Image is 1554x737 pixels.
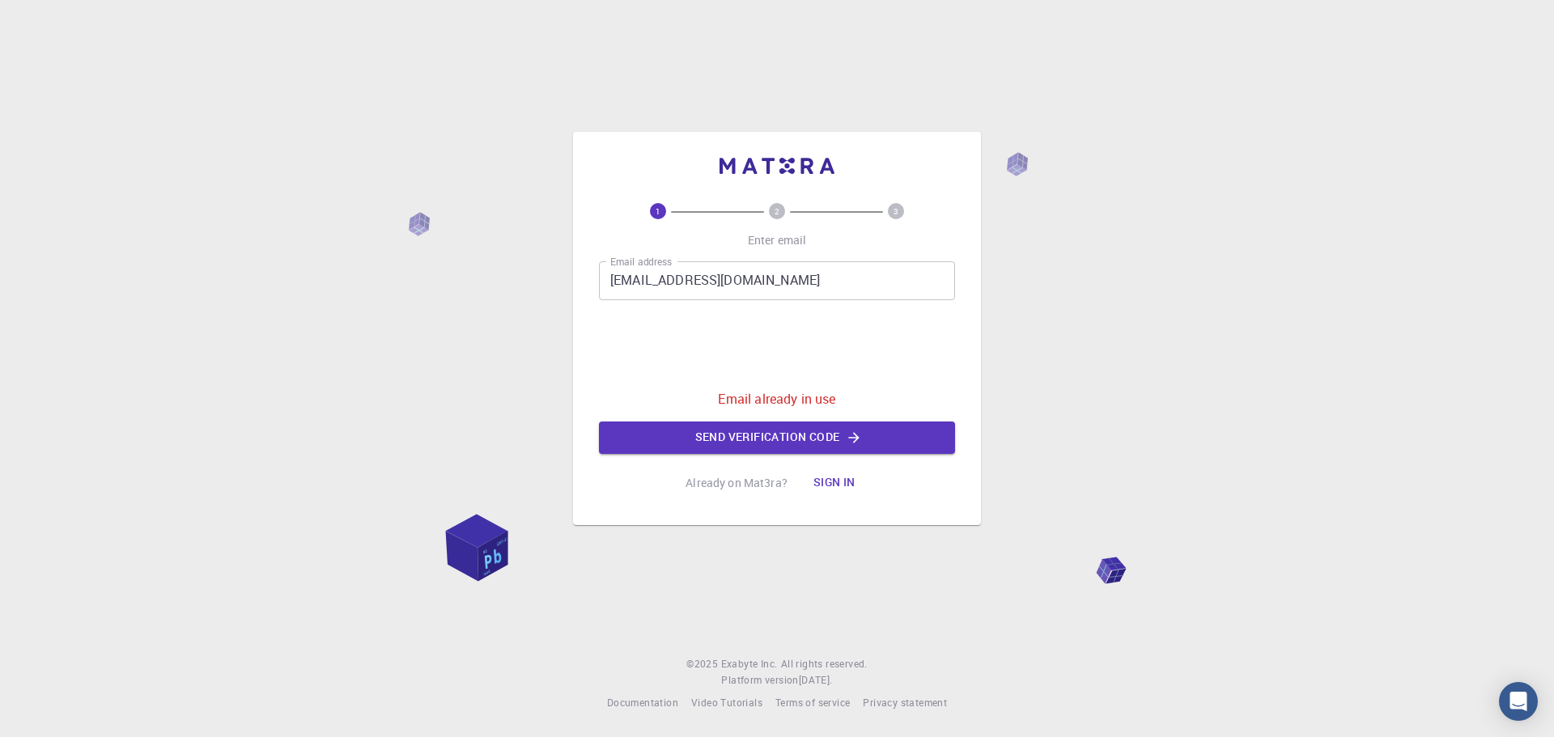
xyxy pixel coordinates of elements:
[691,695,762,711] a: Video Tutorials
[748,232,807,248] p: Enter email
[721,672,798,688] span: Platform version
[654,313,900,376] iframe: To enrich screen reader interactions, please activate Accessibility in Grammarly extension settings
[863,696,947,709] span: Privacy statement
[799,672,833,688] a: [DATE].
[691,696,762,709] span: Video Tutorials
[721,656,778,672] a: Exabyte Inc.
[686,656,720,672] span: © 2025
[1499,682,1538,721] div: Open Intercom Messenger
[863,695,947,711] a: Privacy statement
[721,657,778,670] span: Exabyte Inc.
[607,695,678,711] a: Documentation
[781,656,868,672] span: All rights reserved.
[656,205,660,217] text: 1
[775,695,850,711] a: Terms of service
[610,255,672,269] label: Email address
[894,205,898,217] text: 3
[799,673,833,686] span: [DATE] .
[599,421,955,454] button: Send verification code
[718,389,835,409] p: Email already in use
[686,475,788,491] p: Already on Mat3ra?
[775,205,779,217] text: 2
[800,467,868,499] button: Sign in
[607,696,678,709] span: Documentation
[775,696,850,709] span: Terms of service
